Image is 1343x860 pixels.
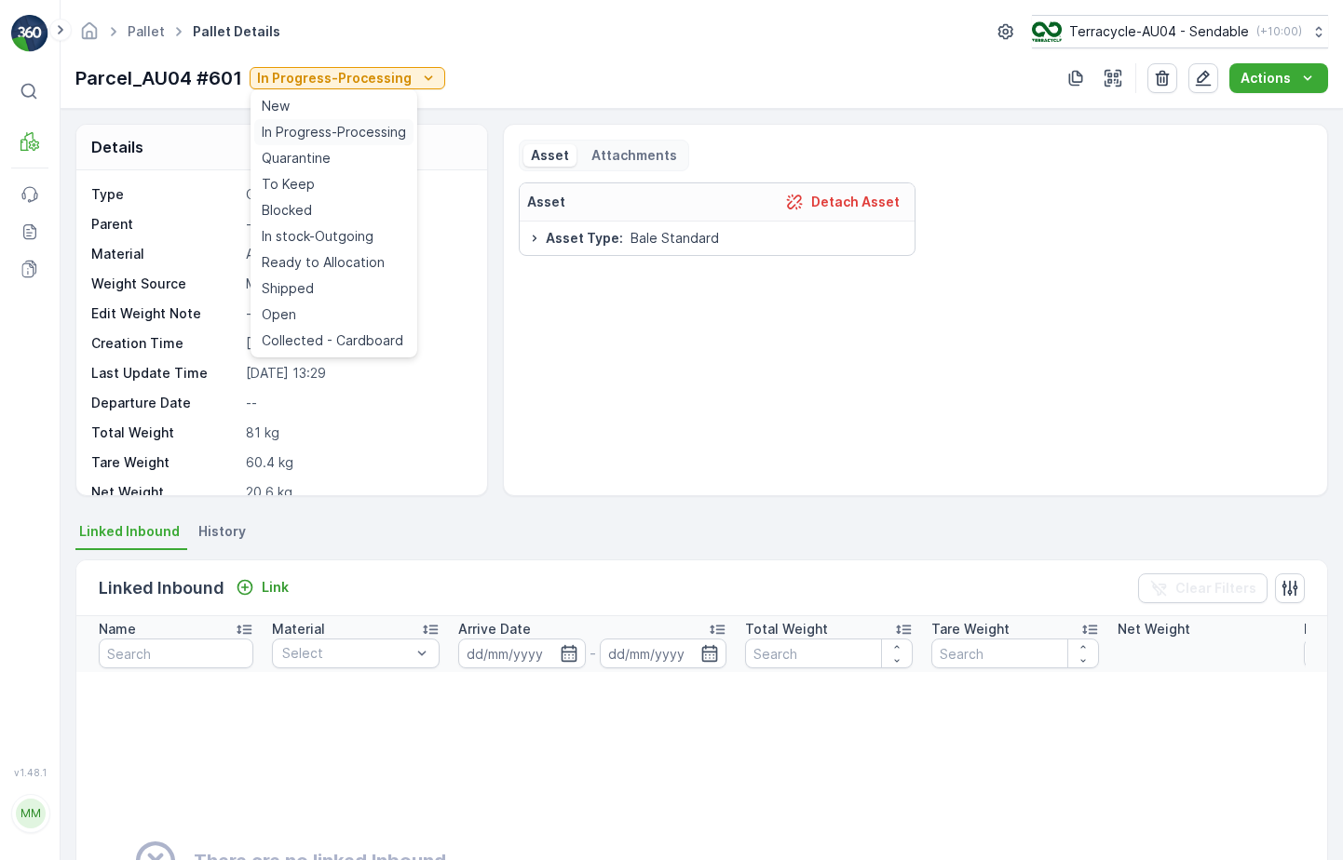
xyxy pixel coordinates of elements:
[262,578,289,597] p: Link
[600,638,727,668] input: dd/mm/yyyy
[458,638,586,668] input: dd/mm/yyyy
[246,245,468,263] p: AU-A9999 I Cardboard
[250,67,445,89] button: In Progress-Processing
[246,304,468,323] p: -
[246,453,468,472] p: 60.4 kg
[91,275,238,293] p: Weight Source
[91,245,238,263] p: Material
[246,275,468,293] p: Manual
[128,23,165,39] a: Pallet
[262,253,385,272] span: Ready to Allocation
[11,767,48,778] span: v 1.48.1
[262,97,290,115] span: New
[546,229,623,248] span: Asset Type :
[91,304,238,323] p: Edit Weight Note
[75,64,242,92] p: Parcel_AU04 #601
[631,229,719,248] span: Bale Standard
[91,483,238,502] p: Net Weight
[91,364,238,383] p: Last Update Time
[531,146,569,165] p: Asset
[527,193,565,211] p: Asset
[262,149,331,168] span: Quarantine
[246,334,468,353] p: [DATE] 12:39
[99,638,253,668] input: Search
[189,22,284,41] span: Pallet Details
[91,334,238,353] p: Creation Time
[931,620,1010,638] p: Tare Weight
[1032,21,1062,42] img: terracycle_logo.png
[931,638,1099,668] input: Search
[778,191,907,213] button: Detach Asset
[262,331,403,350] span: Collected - Cardboard
[228,576,296,598] button: Link
[590,642,596,665] p: -
[1229,63,1328,93] button: Actions
[16,799,46,828] div: MM
[262,279,314,298] span: Shipped
[99,575,224,601] p: Linked Inbound
[1069,22,1249,41] p: Terracycle-AU04 - Sendable
[198,522,246,541] span: History
[262,227,373,246] span: In stock-Outgoing
[262,123,406,141] span: In Progress-Processing
[811,193,900,211] p: Detach Asset
[11,782,48,845] button: MM
[1241,69,1291,87] p: Actions
[251,89,417,357] ul: In Progress-Processing
[246,364,468,383] p: [DATE] 13:29
[262,175,315,194] span: To Keep
[91,423,238,442] p: Total Weight
[262,201,312,220] span: Blocked
[246,185,468,204] p: Outgoing
[99,620,136,638] p: Name
[246,394,468,412] p: --
[91,185,238,204] p: Type
[79,522,180,541] span: Linked Inbound
[246,215,468,234] p: -
[246,423,468,442] p: 81 kg
[1118,620,1190,638] p: Net Weight
[745,620,828,638] p: Total Weight
[745,638,913,668] input: Search
[1175,579,1256,598] p: Clear Filters
[11,15,48,52] img: logo
[282,644,411,663] p: Select
[262,305,296,324] span: Open
[1032,15,1328,48] button: Terracycle-AU04 - Sendable(+10:00)
[246,483,468,502] p: 20.6 kg
[1256,24,1302,39] p: ( +10:00 )
[257,69,412,87] p: In Progress-Processing
[458,620,531,638] p: Arrive Date
[79,28,100,44] a: Homepage
[91,453,238,472] p: Tare Weight
[91,394,238,412] p: Departure Date
[272,620,325,638] p: Material
[91,215,238,234] p: Parent
[591,146,677,165] p: Attachments
[91,136,143,158] p: Details
[1138,573,1268,603] button: Clear Filters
